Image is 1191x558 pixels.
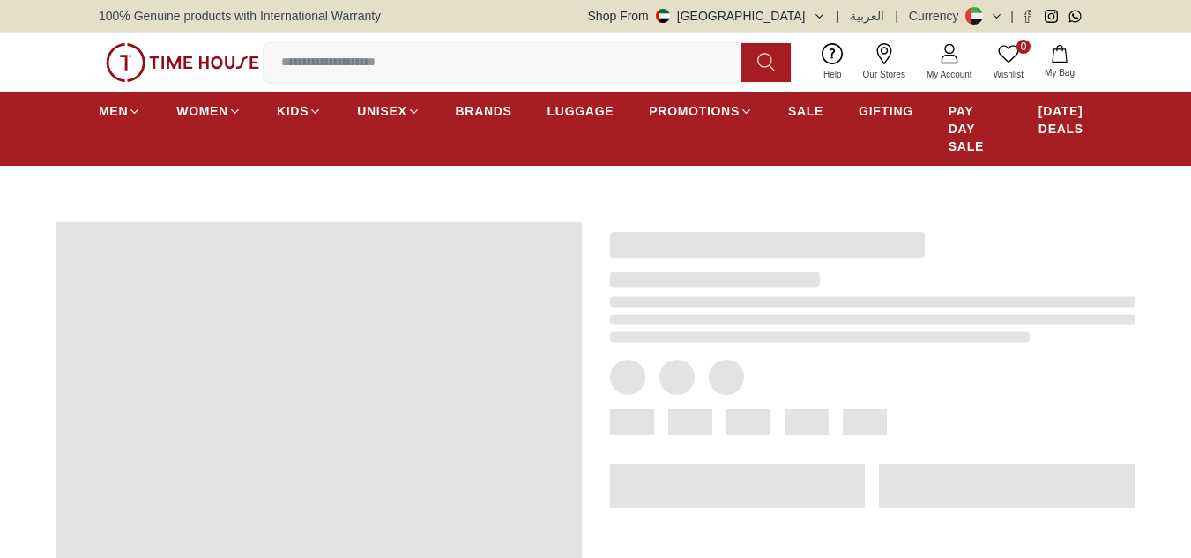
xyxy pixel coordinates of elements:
span: My Bag [1038,66,1082,79]
span: UNISEX [357,102,406,120]
span: BRANDS [456,102,512,120]
a: [DATE] DEALS [1038,95,1092,145]
span: Help [816,68,849,81]
a: 0Wishlist [983,40,1034,85]
span: My Account [919,68,979,81]
a: WOMEN [176,95,242,127]
span: Wishlist [986,68,1031,81]
span: WOMEN [176,102,228,120]
span: GIFTING [859,102,913,120]
span: 0 [1016,40,1031,54]
a: Instagram [1045,10,1058,23]
button: Shop From[GEOGRAPHIC_DATA] [588,7,826,25]
span: 100% Genuine products with International Warranty [99,7,381,25]
img: United Arab Emirates [656,9,670,23]
a: GIFTING [859,95,913,127]
span: SALE [788,102,823,120]
a: PROMOTIONS [649,95,753,127]
span: | [837,7,840,25]
button: My Bag [1034,41,1085,83]
a: PAY DAY SALE [949,95,1003,162]
a: Facebook [1021,10,1034,23]
span: Our Stores [856,68,912,81]
a: Whatsapp [1068,10,1082,23]
div: Currency [909,7,966,25]
a: UNISEX [357,95,420,127]
a: Our Stores [852,40,916,85]
span: LUGGAGE [547,102,614,120]
span: PROMOTIONS [649,102,740,120]
a: BRANDS [456,95,512,127]
a: SALE [788,95,823,127]
a: LUGGAGE [547,95,614,127]
span: | [1010,7,1014,25]
button: العربية [850,7,884,25]
span: MEN [99,102,128,120]
span: | [895,7,898,25]
a: MEN [99,95,141,127]
a: Help [813,40,852,85]
span: [DATE] DEALS [1038,102,1092,138]
img: ... [106,43,259,82]
span: PAY DAY SALE [949,102,1003,155]
span: KIDS [277,102,309,120]
a: KIDS [277,95,322,127]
